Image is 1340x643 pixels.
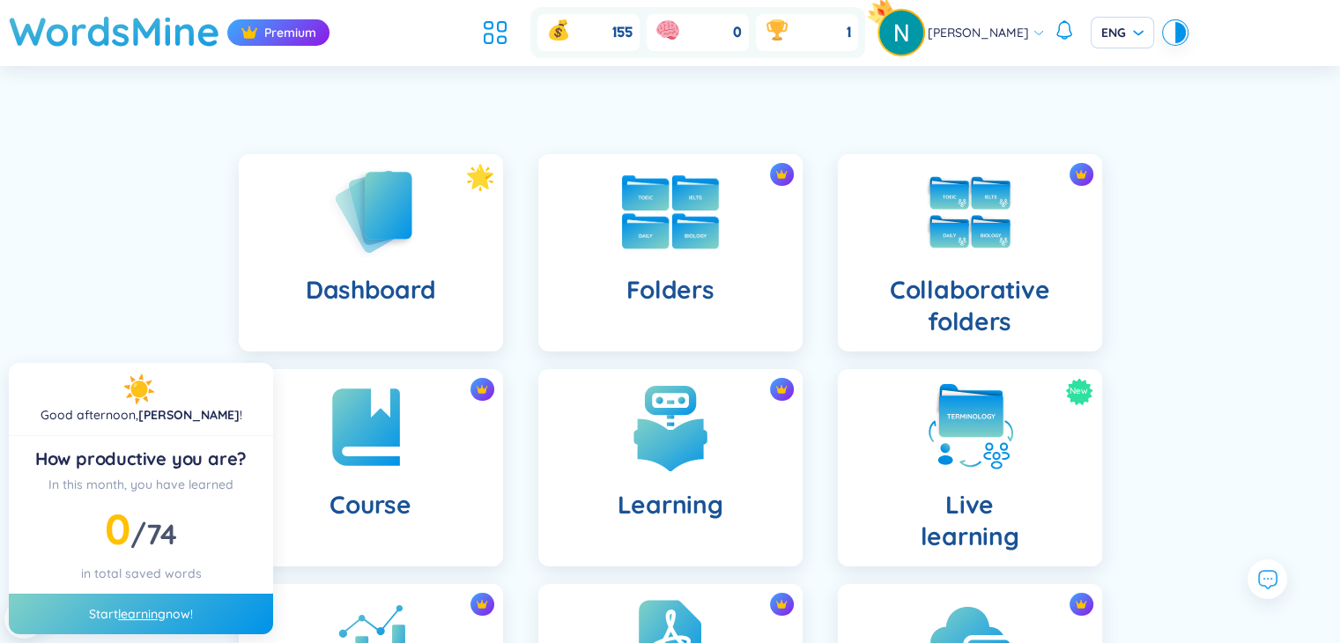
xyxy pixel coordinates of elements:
img: avatar [879,11,923,55]
img: crown icon [775,168,788,181]
h4: Course [329,489,411,521]
h4: Live learning [921,489,1019,552]
span: 1 [847,23,851,42]
span: New [1070,378,1088,405]
div: ! [41,405,242,425]
a: NewLivelearning [820,369,1120,566]
a: crown iconCollaborative folders [820,154,1120,351]
img: crown icon [775,598,788,610]
img: crown icon [775,383,788,395]
span: Good afternoon , [41,407,138,423]
a: [PERSON_NAME] [138,407,240,423]
h4: Dashboard [306,274,435,306]
span: / [130,516,177,551]
div: in total saved words [23,564,259,583]
a: crown iconCourse [221,369,521,566]
span: 155 [612,23,633,42]
img: crown icon [241,24,258,41]
a: crown iconLearning [521,369,820,566]
div: Premium [227,19,329,46]
a: learning [118,606,166,622]
span: 0 [105,502,130,555]
a: crown iconFolders [521,154,820,351]
img: crown icon [1075,598,1087,610]
div: In this month, you have learned [23,475,259,494]
h4: Folders [626,274,714,306]
span: ENG [1101,24,1144,41]
span: 74 [146,516,177,551]
span: 0 [733,23,742,42]
span: [PERSON_NAME] [928,23,1029,42]
img: crown icon [476,383,488,395]
div: How productive you are? [23,447,259,471]
a: Dashboard [221,154,521,351]
img: crown icon [1075,168,1087,181]
h4: Collaborative folders [852,274,1088,337]
a: avatarpro [879,11,928,55]
img: crown icon [476,598,488,610]
div: Start now! [9,594,273,634]
h4: Learning [618,489,723,521]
